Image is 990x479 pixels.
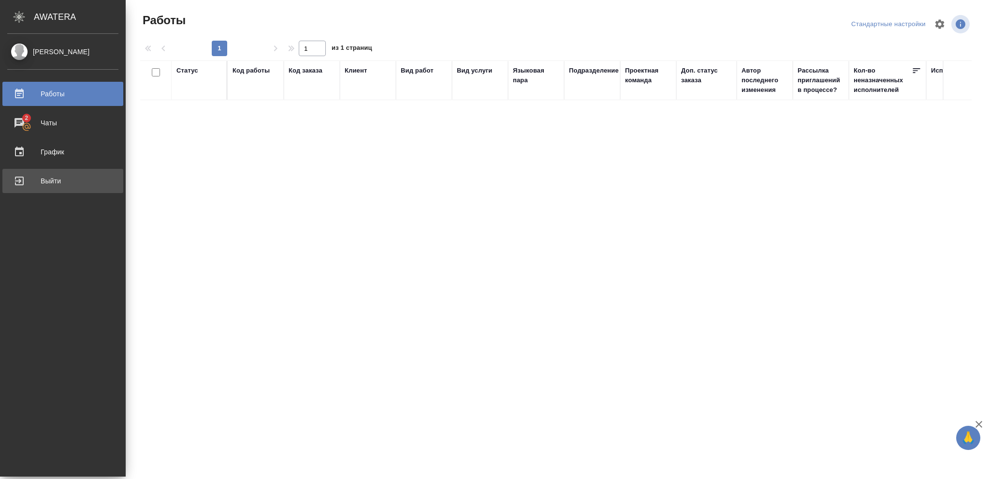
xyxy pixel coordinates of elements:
span: 🙏 [960,428,976,448]
div: Чаты [7,116,118,130]
div: Статус [176,66,198,75]
button: 🙏 [956,426,980,450]
div: Подразделение [569,66,619,75]
a: График [2,140,123,164]
div: [PERSON_NAME] [7,46,118,57]
span: Работы [140,13,186,28]
div: Работы [7,87,118,101]
a: Выйти [2,169,123,193]
div: Исполнитель [931,66,974,75]
div: Кол-во неназначенных исполнителей [854,66,912,95]
span: Настроить таблицу [928,13,951,36]
div: Код заказа [289,66,322,75]
div: График [7,145,118,159]
div: Автор последнего изменения [742,66,788,95]
div: Выйти [7,174,118,188]
div: Вид услуги [457,66,493,75]
div: Код работы [233,66,270,75]
div: Рассылка приглашений в процессе? [798,66,844,95]
div: split button [849,17,928,32]
span: Посмотреть информацию [951,15,972,33]
div: Доп. статус заказа [681,66,732,85]
a: 2Чаты [2,111,123,135]
a: Работы [2,82,123,106]
div: Вид работ [401,66,434,75]
div: AWATERA [34,7,126,27]
div: Языковая пара [513,66,559,85]
span: 2 [19,113,34,123]
div: Проектная команда [625,66,671,85]
div: Клиент [345,66,367,75]
span: из 1 страниц [332,42,372,56]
